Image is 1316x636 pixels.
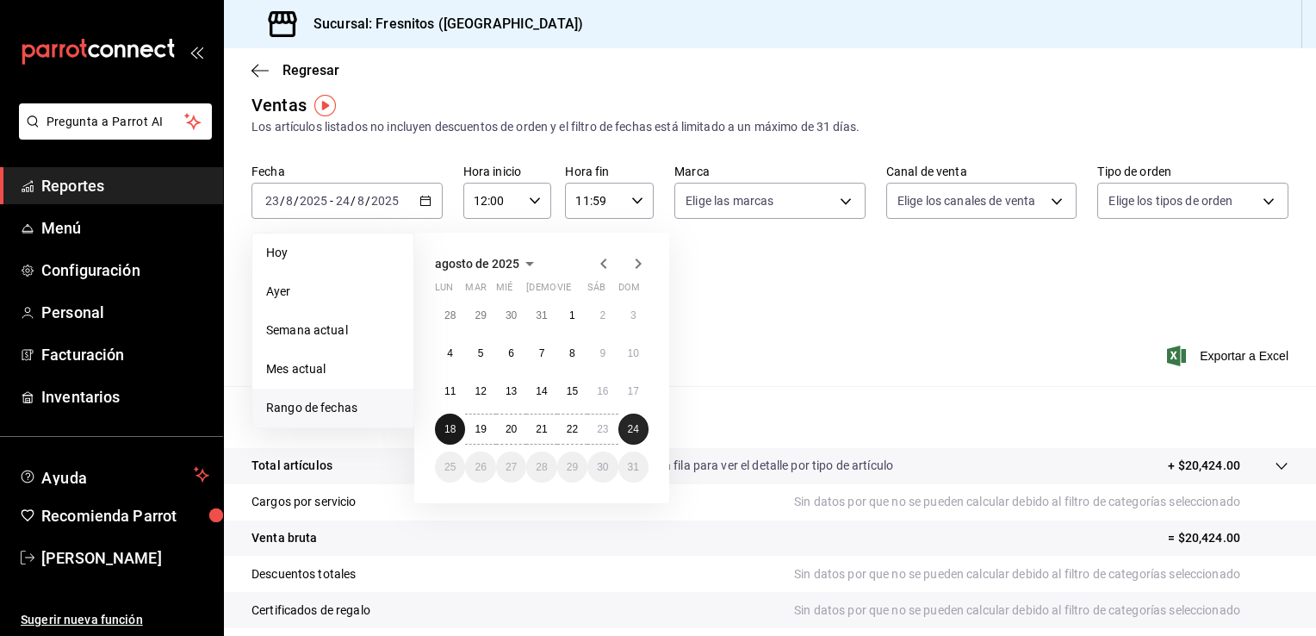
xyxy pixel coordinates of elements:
div: Los artículos listados no incluyen descuentos de orden y el filtro de fechas está limitado a un m... [251,118,1288,136]
abbr: 7 de agosto de 2025 [539,347,545,359]
button: 25 de agosto de 2025 [435,452,465,483]
abbr: domingo [618,282,640,300]
p: + $20,424.00 [1168,457,1240,475]
abbr: 31 de julio de 2025 [536,309,547,321]
label: Hora inicio [463,165,552,178]
button: 31 de agosto de 2025 [618,452,649,483]
button: 20 de agosto de 2025 [496,414,526,445]
span: Semana actual [266,321,400,340]
button: 30 de julio de 2025 [496,300,526,331]
abbr: 29 de julio de 2025 [475,309,486,321]
div: Ventas [251,92,307,118]
button: 9 de agosto de 2025 [587,338,618,369]
p: Sin datos por que no se pueden calcular debido al filtro de categorías seleccionado [794,565,1288,583]
input: ---- [370,194,400,208]
button: 6 de agosto de 2025 [496,338,526,369]
abbr: 12 de agosto de 2025 [475,385,486,397]
abbr: 5 de agosto de 2025 [478,347,484,359]
abbr: 10 de agosto de 2025 [628,347,639,359]
abbr: 14 de agosto de 2025 [536,385,547,397]
button: 23 de agosto de 2025 [587,414,618,445]
span: Ayer [266,283,400,301]
abbr: 20 de agosto de 2025 [506,423,517,435]
label: Hora fin [565,165,654,178]
button: 2 de agosto de 2025 [587,300,618,331]
input: ---- [299,194,328,208]
button: 1 de agosto de 2025 [557,300,587,331]
button: 11 de agosto de 2025 [435,376,465,407]
span: Rango de fechas [266,399,400,417]
label: Fecha [251,165,443,178]
span: / [294,194,299,208]
button: 18 de agosto de 2025 [435,414,465,445]
abbr: 8 de agosto de 2025 [569,347,575,359]
button: 8 de agosto de 2025 [557,338,587,369]
button: Exportar a Excel [1170,346,1288,366]
label: Marca [674,165,866,178]
abbr: miércoles [496,282,512,300]
button: 30 de agosto de 2025 [587,452,618,483]
span: Facturación [41,343,209,366]
span: agosto de 2025 [435,257,519,271]
span: Elige los tipos de orden [1108,192,1232,209]
label: Canal de venta [886,165,1077,178]
span: Reportes [41,174,209,197]
button: 24 de agosto de 2025 [618,414,649,445]
span: Mes actual [266,360,400,378]
abbr: 29 de agosto de 2025 [567,461,578,473]
span: Pregunta a Parrot AI [47,113,185,131]
span: Elige los canales de venta [897,192,1035,209]
p: Venta bruta [251,529,317,547]
abbr: 27 de agosto de 2025 [506,461,517,473]
button: 29 de julio de 2025 [465,300,495,331]
p: = $20,424.00 [1168,529,1288,547]
a: Pregunta a Parrot AI [12,125,212,143]
button: 29 de agosto de 2025 [557,452,587,483]
span: Personal [41,301,209,324]
button: Regresar [251,62,339,78]
button: 3 de agosto de 2025 [618,300,649,331]
p: Da clic en la fila para ver el detalle por tipo de artículo [607,457,893,475]
abbr: 11 de agosto de 2025 [444,385,456,397]
span: Configuración [41,259,209,282]
abbr: 16 de agosto de 2025 [597,385,608,397]
button: Pregunta a Parrot AI [19,103,212,140]
button: agosto de 2025 [435,253,540,274]
abbr: viernes [557,282,571,300]
abbr: 26 de agosto de 2025 [475,461,486,473]
p: Resumen [251,407,1288,427]
abbr: 30 de agosto de 2025 [597,461,608,473]
span: / [351,194,356,208]
abbr: 28 de julio de 2025 [444,309,456,321]
button: open_drawer_menu [189,45,203,59]
span: - [330,194,333,208]
p: Sin datos por que no se pueden calcular debido al filtro de categorías seleccionado [794,493,1288,511]
button: 12 de agosto de 2025 [465,376,495,407]
label: Tipo de orden [1097,165,1288,178]
abbr: 1 de agosto de 2025 [569,309,575,321]
abbr: 4 de agosto de 2025 [447,347,453,359]
abbr: 22 de agosto de 2025 [567,423,578,435]
p: Total artículos [251,457,332,475]
button: 5 de agosto de 2025 [465,338,495,369]
abbr: 6 de agosto de 2025 [508,347,514,359]
button: 28 de agosto de 2025 [526,452,556,483]
button: 15 de agosto de 2025 [557,376,587,407]
abbr: 9 de agosto de 2025 [599,347,605,359]
abbr: martes [465,282,486,300]
button: 7 de agosto de 2025 [526,338,556,369]
abbr: 28 de agosto de 2025 [536,461,547,473]
abbr: 21 de agosto de 2025 [536,423,547,435]
abbr: 2 de agosto de 2025 [599,309,605,321]
p: Cargos por servicio [251,493,357,511]
p: Sin datos por que no se pueden calcular debido al filtro de categorías seleccionado [794,602,1288,620]
abbr: sábado [587,282,605,300]
abbr: 23 de agosto de 2025 [597,423,608,435]
h3: Sucursal: Fresnitos ([GEOGRAPHIC_DATA]) [300,14,583,34]
abbr: 19 de agosto de 2025 [475,423,486,435]
span: Ayuda [41,465,187,485]
span: Elige las marcas [686,192,773,209]
abbr: lunes [435,282,453,300]
span: Recomienda Parrot [41,504,209,527]
input: -- [357,194,365,208]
